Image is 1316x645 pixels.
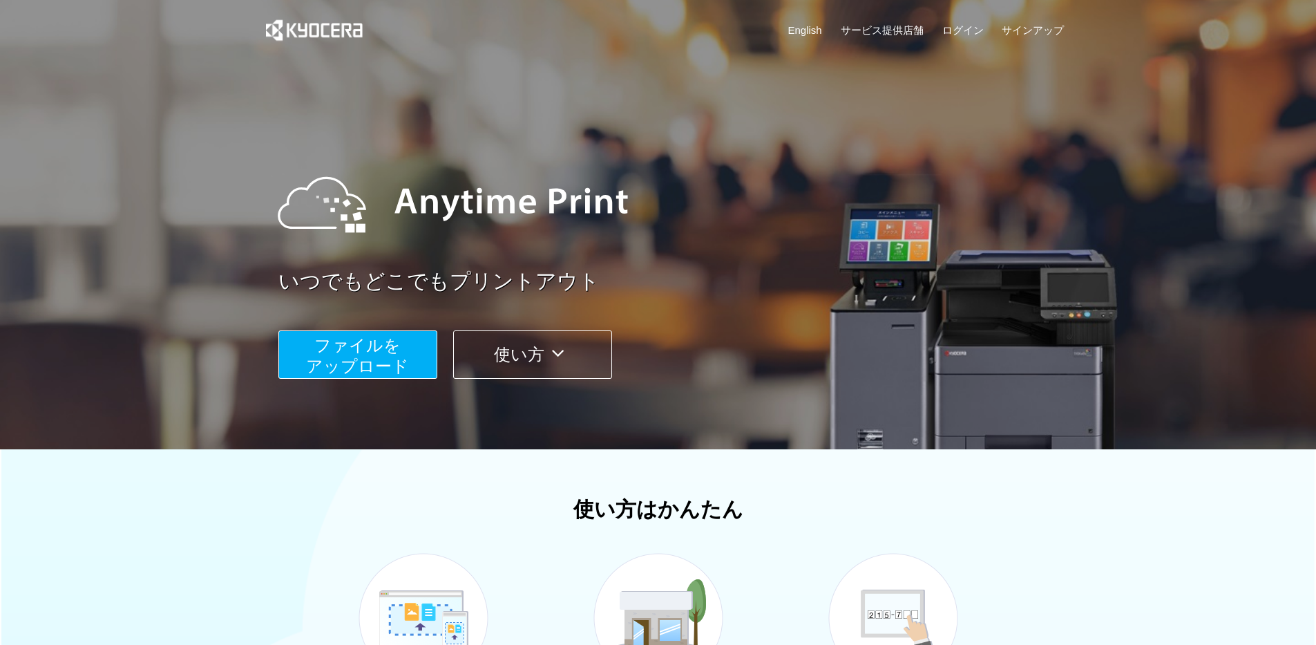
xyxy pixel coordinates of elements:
span: ファイルを ​​アップロード [306,336,409,375]
a: サービス提供店舗 [841,23,924,37]
a: サインアップ [1002,23,1064,37]
a: いつでもどこでもプリントアウト [278,267,1073,297]
a: English [788,23,822,37]
button: ファイルを​​アップロード [278,330,437,379]
a: ログイン [942,23,984,37]
button: 使い方 [453,330,612,379]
